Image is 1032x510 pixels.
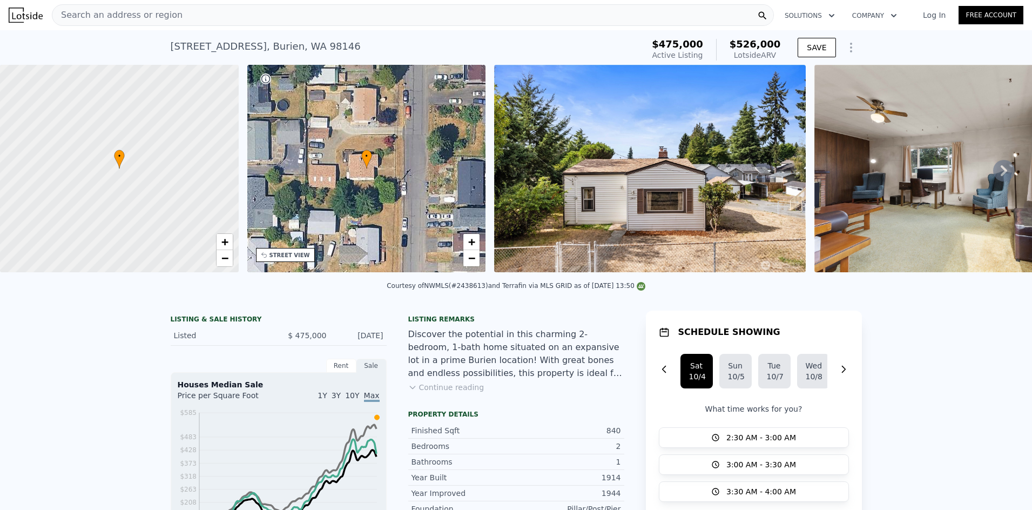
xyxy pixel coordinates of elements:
h1: SCHEDULE SHOWING [678,326,780,339]
div: 1944 [516,488,621,499]
span: $526,000 [730,38,781,50]
button: SAVE [798,38,835,57]
div: Rent [326,359,356,373]
div: Tue [767,360,782,371]
tspan: $263 [180,486,197,493]
div: Bathrooms [412,457,516,467]
div: Property details [408,410,624,419]
img: NWMLS Logo [637,282,645,291]
div: Finished Sqft [412,425,516,436]
div: 10/5 [728,371,743,382]
span: $ 475,000 [288,331,326,340]
div: • [361,150,372,169]
span: Active Listing [652,51,703,59]
div: [DATE] [335,330,383,341]
button: 3:00 AM - 3:30 AM [659,454,849,475]
img: Sale: 169848622 Parcel: 97598916 [494,65,806,272]
div: 10/7 [767,371,782,382]
span: $475,000 [652,38,703,50]
tspan: $428 [180,446,197,454]
span: Max [364,391,380,402]
button: Company [844,6,906,25]
div: • [114,150,125,169]
tspan: $483 [180,433,197,441]
button: Sat10/4 [680,354,713,388]
div: Year Built [412,472,516,483]
div: Courtesy of NWMLS (#2438613) and Terrafin via MLS GRID as of [DATE] 13:50 [387,282,645,290]
tspan: $373 [180,460,197,467]
button: Continue reading [408,382,484,393]
div: 10/8 [806,371,821,382]
span: 1Y [318,391,327,400]
tspan: $208 [180,499,197,506]
div: STREET VIEW [269,251,310,259]
div: Listed [174,330,270,341]
div: Discover the potential in this charming 2-bedroom, 1-bath home situated on an expansive lot in a ... [408,328,624,380]
tspan: $585 [180,409,197,417]
div: Wed [806,360,821,371]
a: Zoom in [217,234,233,250]
span: + [221,235,228,249]
div: Year Improved [412,488,516,499]
img: Lotside [9,8,43,23]
a: Free Account [959,6,1023,24]
button: Solutions [776,6,844,25]
span: − [221,251,228,265]
div: Price per Square Foot [178,390,279,407]
div: Bedrooms [412,441,516,452]
tspan: $318 [180,473,197,480]
button: Sun10/5 [719,354,752,388]
div: Sun [728,360,743,371]
div: Sale [356,359,387,373]
span: 3:30 AM - 4:00 AM [726,486,796,497]
span: 10Y [345,391,359,400]
span: + [468,235,475,249]
a: Zoom out [463,250,480,266]
button: Tue10/7 [758,354,791,388]
span: 3Y [332,391,341,400]
div: 1914 [516,472,621,483]
div: LISTING & SALE HISTORY [171,315,387,326]
a: Log In [910,10,959,21]
div: Sat [689,360,704,371]
button: Show Options [840,37,862,58]
div: Lotside ARV [730,50,781,61]
span: • [361,151,372,161]
div: Houses Median Sale [178,379,380,390]
div: [STREET_ADDRESS] , Burien , WA 98146 [171,39,361,54]
span: • [114,151,125,161]
button: Wed10/8 [797,354,829,388]
a: Zoom in [463,234,480,250]
div: 1 [516,457,621,467]
div: Listing remarks [408,315,624,324]
p: What time works for you? [659,404,849,414]
button: 3:30 AM - 4:00 AM [659,481,849,502]
a: Zoom out [217,250,233,266]
span: − [468,251,475,265]
div: 2 [516,441,621,452]
span: 2:30 AM - 3:00 AM [726,432,796,443]
span: Search an address or region [52,9,183,22]
button: 2:30 AM - 3:00 AM [659,427,849,448]
span: 3:00 AM - 3:30 AM [726,459,796,470]
div: 10/4 [689,371,704,382]
div: 840 [516,425,621,436]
